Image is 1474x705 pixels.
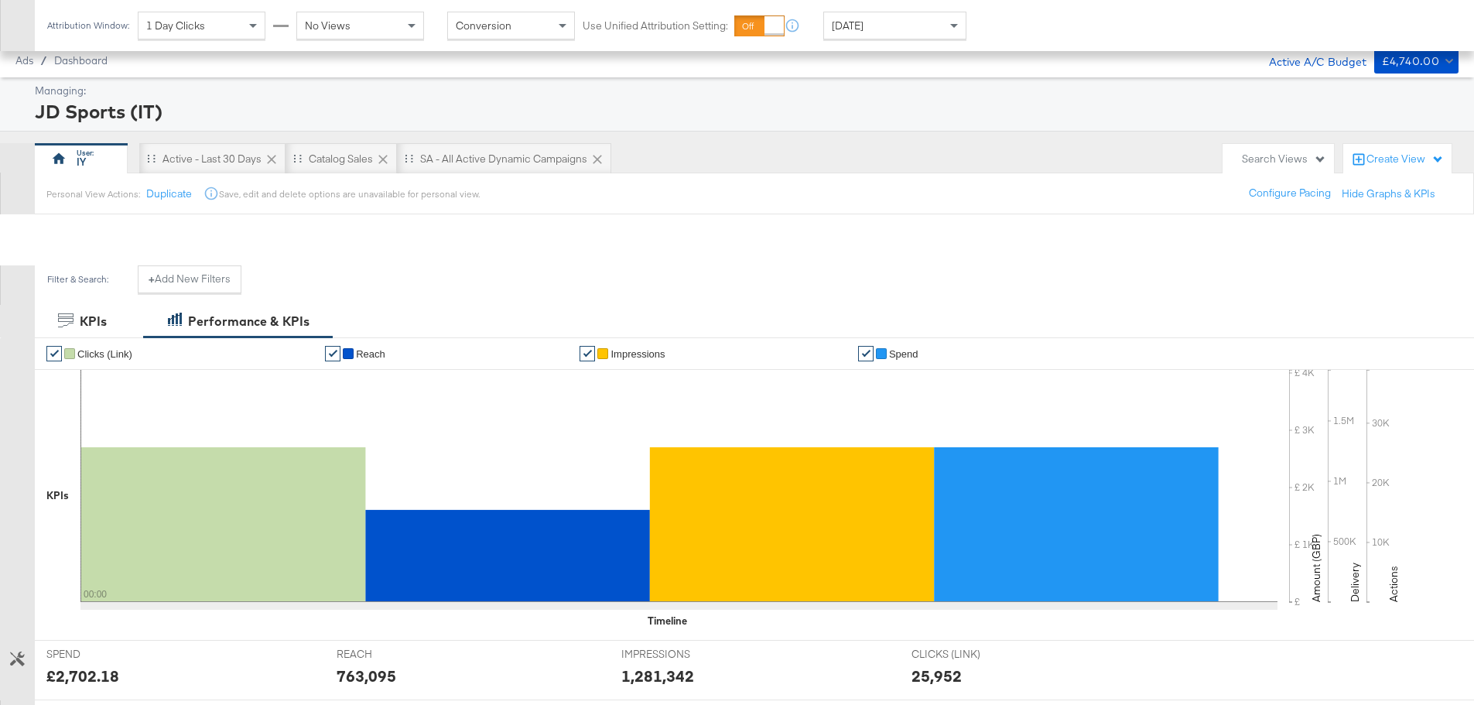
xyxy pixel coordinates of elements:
[832,19,864,33] span: [DATE]
[46,274,109,285] div: Filter & Search:
[1253,49,1366,72] div: Active A/C Budget
[146,187,192,201] button: Duplicate
[146,19,205,33] span: 1 Day Clicks
[648,614,687,628] div: Timeline
[35,84,1455,98] div: Managing:
[77,348,132,360] span: Clicks (Link)
[580,346,595,361] a: ✔
[1348,563,1362,602] text: Delivery
[77,155,86,169] div: IY
[15,54,33,67] span: Ads
[188,313,310,330] div: Performance & KPIs
[33,54,54,67] span: /
[911,665,962,687] div: 25,952
[1309,534,1323,602] text: Amount (GBP)
[337,665,396,687] div: 763,095
[54,54,108,67] a: Dashboard
[610,348,665,360] span: Impressions
[46,346,62,361] a: ✔
[46,665,119,687] div: £2,702.18
[889,348,918,360] span: Spend
[325,346,340,361] a: ✔
[1238,180,1342,207] button: Configure Pacing
[35,98,1455,125] div: JD Sports (IT)
[405,154,413,163] div: Drag to reorder tab
[456,19,511,33] span: Conversion
[46,488,69,503] div: KPIs
[911,647,1028,662] span: CLICKS (LINK)
[1342,187,1435,201] button: Hide Graphs & KPIs
[138,265,241,293] button: +Add New Filters
[147,154,156,163] div: Drag to reorder tab
[1387,566,1400,602] text: Actions
[337,647,453,662] span: REACH
[356,348,385,360] span: Reach
[46,647,162,662] span: SPEND
[1382,52,1440,71] div: £4,740.00
[420,152,587,166] div: SA - All Active Dynamic Campaigns
[621,647,737,662] span: IMPRESSIONS
[621,665,694,687] div: 1,281,342
[293,154,302,163] div: Drag to reorder tab
[46,188,140,200] div: Personal View Actions:
[162,152,262,166] div: Active - Last 30 Days
[858,346,874,361] a: ✔
[1366,152,1444,167] div: Create View
[80,313,107,330] div: KPIs
[219,188,480,200] div: Save, edit and delete options are unavailable for personal view.
[1242,152,1326,166] div: Search Views
[46,20,130,31] div: Attribution Window:
[309,152,373,166] div: Catalog Sales
[583,19,728,33] label: Use Unified Attribution Setting:
[305,19,351,33] span: No Views
[149,272,155,286] strong: +
[1374,49,1459,74] button: £4,740.00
